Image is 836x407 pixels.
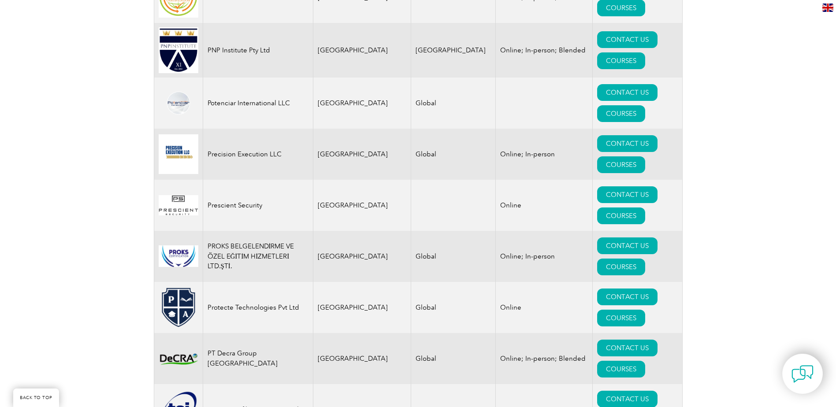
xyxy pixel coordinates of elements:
td: Online; In-person [496,129,593,180]
img: 7fe69a6b-c8e3-ea11-a813-000d3a79722d-logo.jpg [159,245,198,267]
td: [GEOGRAPHIC_DATA] [411,23,496,78]
td: Global [411,282,496,333]
td: PT Decra Group [GEOGRAPHIC_DATA] [203,333,313,384]
td: Precision Execution LLC [203,129,313,180]
img: 0d9bf4a2-33ae-ec11-983f-002248d39118-logo.png [159,195,198,215]
td: Prescient Security [203,180,313,231]
a: COURSES [597,105,645,122]
td: PNP Institute Pty Ltd [203,23,313,78]
img: contact-chat.png [791,363,814,385]
a: CONTACT US [597,135,658,152]
a: COURSES [597,259,645,275]
a: CONTACT US [597,84,658,101]
a: CONTACT US [597,289,658,305]
td: Online [496,180,593,231]
td: [GEOGRAPHIC_DATA] [313,282,411,333]
td: Global [411,231,496,282]
img: en [822,4,833,12]
td: Global [411,129,496,180]
a: COURSES [597,52,645,69]
td: Online; In-person [496,231,593,282]
td: Online; In-person; Blended [496,333,593,384]
img: cda1a11f-79ac-ef11-b8e8-000d3acc3d9c-logo.png [159,288,198,327]
td: [GEOGRAPHIC_DATA] [313,129,411,180]
td: PROKS BELGELENDİRME VE ÖZEL EĞİTİM HİZMETLERİ LTD.ŞTİ. [203,231,313,282]
td: [GEOGRAPHIC_DATA] [313,180,411,231]
img: 114b556d-2181-eb11-a812-0022481522e5-logo.png [159,91,198,115]
td: [GEOGRAPHIC_DATA] [313,231,411,282]
img: 33be4089-c493-ea11-a812-000d3ae11abd-logo.png [159,134,198,174]
a: COURSES [597,207,645,224]
img: dcca696d-bf61-ee11-8def-000d3ae1a86f-logo.png [159,352,198,365]
a: CONTACT US [597,31,658,48]
a: CONTACT US [597,340,658,356]
td: Global [411,78,496,129]
a: COURSES [597,310,645,326]
td: Online; In-person; Blended [496,23,593,78]
img: ea24547b-a6e0-e911-a812-000d3a795b83-logo.jpg [159,27,198,73]
td: Potenciar International LLC [203,78,313,129]
td: Online [496,282,593,333]
a: BACK TO TOP [13,388,59,407]
td: [GEOGRAPHIC_DATA] [313,333,411,384]
a: CONTACT US [597,186,658,203]
td: Global [411,333,496,384]
td: Protecte Technologies Pvt Ltd [203,282,313,333]
td: [GEOGRAPHIC_DATA] [313,23,411,78]
a: COURSES [597,156,645,173]
a: COURSES [597,361,645,377]
a: CONTACT US [597,237,658,254]
td: [GEOGRAPHIC_DATA] [313,78,411,129]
